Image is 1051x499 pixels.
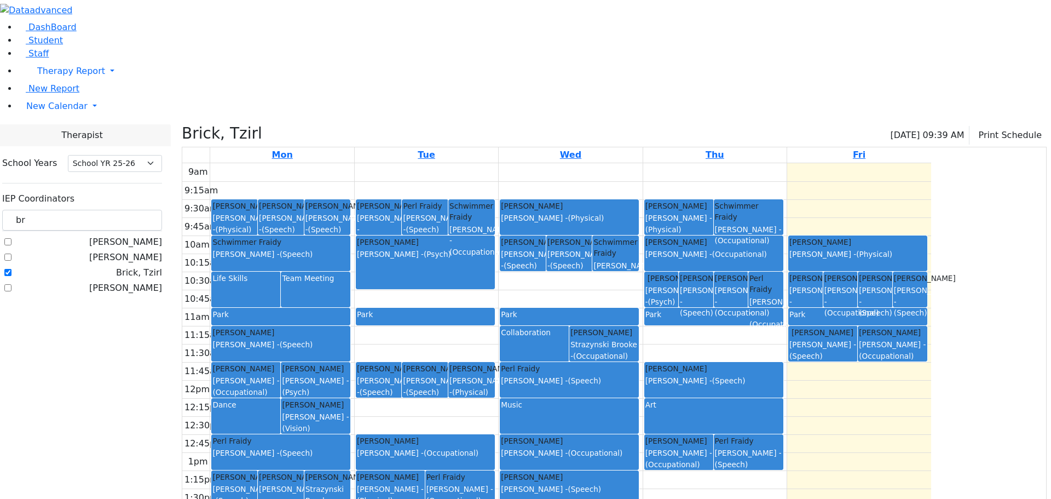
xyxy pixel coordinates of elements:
span: (Speech) [406,225,439,234]
div: [PERSON_NAME] [824,273,857,284]
div: [PERSON_NAME] - [593,260,638,283]
span: (Speech) [859,308,892,317]
div: [PERSON_NAME] - [449,224,494,257]
div: [PERSON_NAME] - [715,285,747,318]
div: 11:45am [182,365,226,378]
div: Life Skills [212,273,280,284]
div: [PERSON_NAME] [212,200,257,211]
span: (Vision) [282,424,310,433]
div: [PERSON_NAME] [859,327,926,338]
div: Perl Fraidy [715,435,782,446]
div: Park [357,309,494,320]
div: [PERSON_NAME] [212,472,257,483]
div: Perl Fraidy [501,363,638,374]
span: Student [28,35,63,45]
a: September 17, 2025 [558,147,584,163]
div: [PERSON_NAME] - [501,249,545,271]
div: [PERSON_NAME] [645,237,782,248]
div: [PERSON_NAME] - [645,448,713,470]
div: [PERSON_NAME] - [357,213,401,246]
div: [PERSON_NAME] [357,200,401,211]
div: [PERSON_NAME] [259,200,303,211]
div: Park [789,309,926,320]
div: 12:30pm [182,419,226,432]
a: New Calendar [18,95,1051,117]
span: (Physical) [452,388,488,397]
div: Team Meeting [282,273,349,284]
div: 12:45pm [182,437,226,450]
span: (Psych) [424,250,451,259]
div: [PERSON_NAME] - [212,375,280,398]
div: 1pm [186,455,210,468]
div: [PERSON_NAME] - [894,285,927,318]
div: [PERSON_NAME] - [403,375,447,398]
span: (Speech) [280,340,313,349]
div: [PERSON_NAME] - [282,411,349,434]
div: Park [645,309,782,320]
div: 12pm [182,383,212,396]
div: Music [501,399,638,410]
div: 9:45am [182,220,220,233]
div: [PERSON_NAME] - [259,213,303,235]
span: (Speech) [715,460,748,469]
div: [PERSON_NAME] - [715,448,782,470]
a: September 16, 2025 [415,147,437,163]
div: [PERSON_NAME] [501,435,638,446]
span: (Speech) [262,225,295,234]
span: (Physical) [215,225,251,234]
div: [PERSON_NAME] - [789,339,857,362]
div: 9:15am [182,184,220,197]
div: [PERSON_NAME] [403,363,447,374]
div: [PERSON_NAME] [789,237,926,248]
span: New Report [28,83,79,94]
div: [PERSON_NAME] - [645,249,782,260]
span: (Occupational) [824,308,879,317]
span: (Physical) [645,225,682,234]
label: Brick, Tzirl [116,266,162,279]
div: Schwimmer Fraidy [593,237,638,259]
span: (Psych) [648,297,675,306]
a: Staff [18,48,49,59]
div: [PERSON_NAME] [501,200,638,211]
span: (Occupational) [715,236,770,245]
div: [PERSON_NAME] [894,273,927,284]
span: (Speech) [789,352,823,360]
a: Therapy Report [18,60,1051,82]
div: [PERSON_NAME] [645,273,678,284]
div: [PERSON_NAME] - [824,285,857,318]
input: Search [2,210,162,231]
a: September 19, 2025 [851,147,868,163]
div: Park [212,309,349,320]
span: (Occupational) [859,352,914,360]
div: [PERSON_NAME] - [501,213,638,223]
div: [PERSON_NAME] [357,237,494,248]
span: (Occupational) [715,308,770,317]
div: 11am [182,311,212,324]
div: 10am [182,238,212,251]
span: (Speech) [550,261,584,270]
div: Perl Fraidy [426,472,494,483]
div: [PERSON_NAME] [645,435,713,446]
div: [PERSON_NAME] - [645,375,782,386]
span: (Speech) [596,272,630,281]
div: Collaboration [501,327,568,338]
span: (Speech) [712,376,746,385]
div: [PERSON_NAME] - [282,375,349,398]
div: [PERSON_NAME] [212,327,349,338]
span: (Speech) [568,376,601,385]
span: (Occupational) [424,449,478,457]
div: [PERSON_NAME] [789,273,822,284]
a: Student [18,35,63,45]
div: Dance [212,399,280,410]
div: 10:30am [182,274,226,288]
div: 1:15pm [182,473,221,486]
span: (Speech) [680,308,713,317]
label: [PERSON_NAME] [89,282,162,295]
div: [PERSON_NAME] [680,273,712,284]
div: [PERSON_NAME] - [357,448,494,458]
div: [PERSON_NAME] - [212,249,349,260]
div: Perl Fraidy [749,273,782,295]
div: [PERSON_NAME] [645,200,713,211]
div: Strazynski Brooke - [570,339,638,362]
span: (Physical) [568,214,604,222]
